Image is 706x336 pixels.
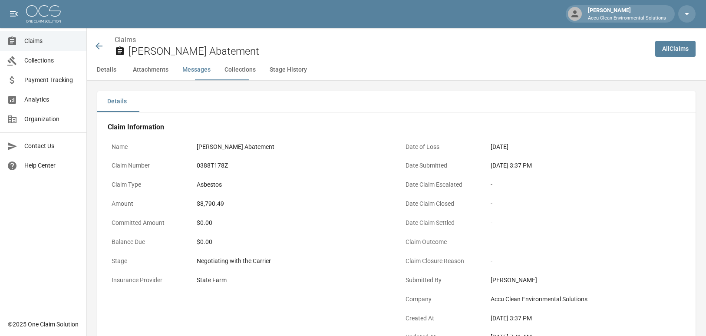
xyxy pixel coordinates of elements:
[126,59,175,80] button: Attachments
[26,5,61,23] img: ocs-logo-white-transparent.png
[108,157,186,174] p: Claim Number
[24,76,79,85] span: Payment Tracking
[197,257,387,266] div: Negotiating with the Carrier
[108,234,186,250] p: Balance Due
[491,276,681,285] div: [PERSON_NAME]
[197,161,387,170] div: 0388T178Z
[402,291,480,308] p: Company
[5,5,23,23] button: open drawer
[175,59,218,80] button: Messages
[491,142,681,152] div: [DATE]
[491,218,681,227] div: -
[115,35,648,45] nav: breadcrumb
[197,180,387,189] div: Asbestos
[24,161,79,170] span: Help Center
[108,123,685,132] h4: Claim Information
[129,45,648,58] h2: [PERSON_NAME] Abatement
[491,161,681,170] div: [DATE] 3:37 PM
[108,214,186,231] p: Committed Amount
[8,320,79,329] div: © 2025 One Claim Solution
[108,195,186,212] p: Amount
[197,142,387,152] div: [PERSON_NAME] Abatement
[197,218,387,227] div: $0.00
[24,56,79,65] span: Collections
[402,176,480,193] p: Date Claim Escalated
[97,91,696,112] div: details tabs
[108,272,186,289] p: Insurance Provider
[108,176,186,193] p: Claim Type
[218,59,263,80] button: Collections
[115,36,136,44] a: Claims
[402,253,480,270] p: Claim Closure Reason
[402,310,480,327] p: Created At
[197,276,387,285] div: State Farm
[197,199,387,208] div: $8,790.49
[584,6,670,22] div: [PERSON_NAME]
[263,59,314,80] button: Stage History
[402,138,480,155] p: Date of Loss
[87,59,126,80] button: Details
[491,237,681,247] div: -
[491,180,681,189] div: -
[491,257,681,266] div: -
[108,138,186,155] p: Name
[491,199,681,208] div: -
[97,91,136,112] button: Details
[402,195,480,212] p: Date Claim Closed
[24,142,79,151] span: Contact Us
[87,59,706,80] div: anchor tabs
[655,41,696,57] a: AllClaims
[24,36,79,46] span: Claims
[491,314,681,323] div: [DATE] 3:37 PM
[402,272,480,289] p: Submitted By
[402,214,480,231] p: Date Claim Settled
[491,295,681,304] div: Accu Clean Environmental Solutions
[197,237,387,247] div: $0.00
[402,234,480,250] p: Claim Outcome
[24,115,79,124] span: Organization
[588,15,666,22] p: Accu Clean Environmental Solutions
[108,253,186,270] p: Stage
[402,157,480,174] p: Date Submitted
[24,95,79,104] span: Analytics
